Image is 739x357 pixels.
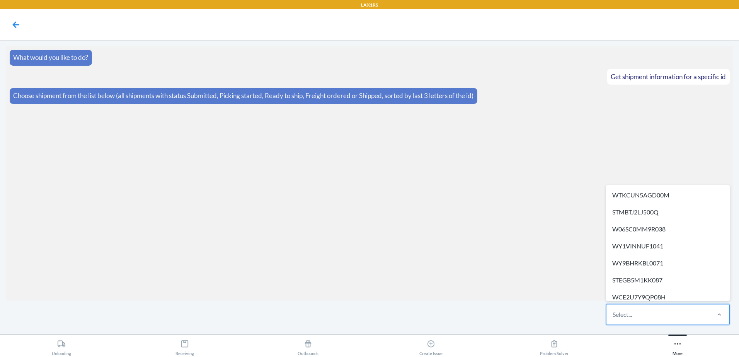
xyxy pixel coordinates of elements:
div: Problem Solver [540,337,569,356]
div: Select... [613,310,632,319]
button: Create Issue [369,335,493,356]
div: WY1VINNUF1041 [608,238,728,255]
div: Unloading [52,337,71,356]
div: STMBTJ2LJ500Q [608,204,728,221]
p: Choose shipment from the list below (all shipments with status Submitted, Picking started, Ready ... [13,91,473,101]
button: Problem Solver [493,335,616,356]
button: More [616,335,739,356]
div: STEGB5M1KK087 [608,272,728,289]
span: Get shipment information for a specific id [611,73,726,81]
div: Receiving [175,337,194,356]
div: W06SC0MM9R038 [608,221,728,238]
div: WCE2U7Y9QP08H [608,289,728,306]
button: Receiving [123,335,247,356]
div: WTKCUN5AGD00M [608,187,728,204]
div: More [673,337,683,356]
div: Create Issue [419,337,443,356]
div: WY9BHRKBL0071 [608,255,728,272]
div: Outbounds [298,337,318,356]
button: Outbounds [246,335,369,356]
p: LAX1RS [361,2,378,8]
p: What would you like to do? [13,53,88,63]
